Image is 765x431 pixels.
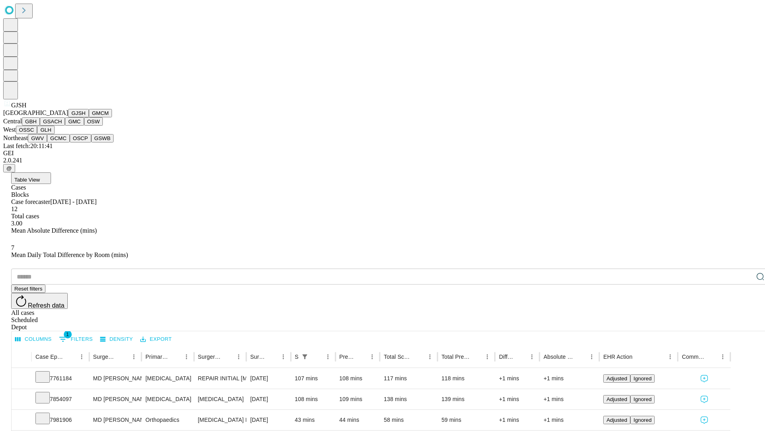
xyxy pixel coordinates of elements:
div: 117 mins [384,368,433,389]
div: 139 mins [441,389,491,409]
button: Select columns [13,333,54,346]
div: +1 mins [543,410,595,430]
button: Sort [471,351,482,362]
span: Adjusted [606,417,627,423]
button: GWV [28,134,47,142]
div: GEI [3,150,762,157]
div: Scheduled In Room Duration [295,354,298,360]
div: MD [PERSON_NAME] [PERSON_NAME] [93,410,137,430]
div: [MEDICAL_DATA] [198,389,242,409]
button: GMC [65,117,84,126]
div: 108 mins [295,389,331,409]
button: Refresh data [11,293,68,309]
div: 109 mins [339,389,376,409]
button: Sort [267,351,278,362]
button: OSSC [16,126,37,134]
button: Ignored [630,416,655,424]
span: 7 [11,244,14,251]
span: Mean Absolute Difference (mins) [11,227,97,234]
div: +1 mins [499,368,535,389]
div: 44 mins [339,410,376,430]
div: 59 mins [441,410,491,430]
div: Absolute Difference [543,354,574,360]
span: Ignored [634,396,651,402]
button: Sort [311,351,322,362]
div: Surgery Date [250,354,266,360]
div: Difference [499,354,514,360]
button: Menu [424,351,435,362]
button: Menu [482,351,493,362]
button: Menu [233,351,244,362]
div: 108 mins [339,368,376,389]
span: Reset filters [14,286,42,292]
span: Last fetch: 20:11:41 [3,142,53,149]
div: 2.0.241 [3,157,762,164]
div: [MEDICAL_DATA] RELEASE [198,410,242,430]
div: 7761184 [35,368,85,389]
button: Menu [367,351,378,362]
button: Sort [706,351,717,362]
div: Comments [682,354,705,360]
div: [MEDICAL_DATA] [145,368,190,389]
div: Surgery Name [198,354,221,360]
button: Ignored [630,395,655,403]
div: EHR Action [603,354,632,360]
span: Ignored [634,417,651,423]
div: 43 mins [295,410,331,430]
button: GMCM [89,109,112,117]
div: 107 mins [295,368,331,389]
button: Menu [278,351,289,362]
span: [DATE] - [DATE] [50,198,96,205]
div: +1 mins [499,410,535,430]
button: Menu [322,351,333,362]
button: Sort [515,351,526,362]
button: Menu [717,351,728,362]
span: Refresh data [28,302,65,309]
button: Table View [11,172,51,184]
button: Menu [526,351,537,362]
button: Adjusted [603,395,630,403]
button: Sort [575,351,586,362]
button: Menu [76,351,87,362]
button: @ [3,164,15,172]
span: Adjusted [606,376,627,382]
span: Case forecaster [11,198,50,205]
button: Menu [128,351,139,362]
div: REPAIR INITIAL [MEDICAL_DATA] REDUCIBLE AGE [DEMOGRAPHIC_DATA] OR MORE [198,368,242,389]
span: 12 [11,206,18,212]
div: [DATE] [250,410,287,430]
button: Menu [586,351,597,362]
button: Reset filters [11,285,45,293]
button: Menu [181,351,192,362]
div: MD [PERSON_NAME] [93,389,137,409]
button: Sort [65,351,76,362]
div: [DATE] [250,368,287,389]
button: GSACH [40,117,65,126]
button: OSCP [70,134,91,142]
div: +1 mins [543,389,595,409]
button: GBH [22,117,40,126]
span: @ [6,165,12,171]
button: GJSH [68,109,89,117]
button: Adjusted [603,374,630,383]
span: 1 [64,330,72,338]
div: 7981906 [35,410,85,430]
div: 138 mins [384,389,433,409]
span: Total cases [11,213,39,219]
button: Export [138,333,174,346]
span: Ignored [634,376,651,382]
span: [GEOGRAPHIC_DATA] [3,109,68,116]
button: Expand [16,372,27,386]
button: Sort [355,351,367,362]
span: 3.00 [11,220,22,227]
button: Sort [222,351,233,362]
button: GSWB [91,134,114,142]
span: Northeast [3,134,28,141]
div: 1 active filter [299,351,310,362]
div: Orthopaedics [145,410,190,430]
button: Expand [16,393,27,407]
button: Show filters [57,333,95,346]
span: West [3,126,16,133]
button: Sort [170,351,181,362]
div: 58 mins [384,410,433,430]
